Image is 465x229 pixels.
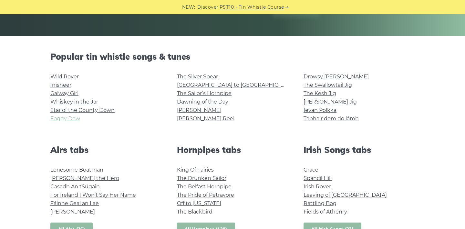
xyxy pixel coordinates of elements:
[177,82,296,88] a: [GEOGRAPHIC_DATA] to [GEOGRAPHIC_DATA]
[50,175,119,181] a: [PERSON_NAME] the Hero
[50,167,103,173] a: Lonesome Boatman
[304,209,347,215] a: Fields of Athenry
[177,90,232,96] a: The Sailor’s Hornpipe
[304,90,336,96] a: The Kesh Jig
[50,145,161,155] h2: Airs tabs
[182,4,195,11] span: NEW:
[304,200,336,206] a: Rattling Bog
[50,200,99,206] a: Fáinne Geal an Lae
[177,74,218,80] a: The Silver Spear
[304,107,336,113] a: Ievan Polkka
[177,145,288,155] h2: Hornpipes tabs
[177,115,234,122] a: [PERSON_NAME] Reel
[50,99,98,105] a: Whiskey in the Jar
[177,107,222,113] a: [PERSON_NAME]
[177,209,212,215] a: The Blackbird
[50,52,415,62] h2: Popular tin whistle songs & tunes
[304,175,332,181] a: Spancil Hill
[50,184,100,190] a: Casadh An tSúgáin
[50,74,79,80] a: Wild Rover
[304,145,415,155] h2: Irish Songs tabs
[50,82,71,88] a: Inisheer
[197,4,219,11] span: Discover
[304,82,352,88] a: The Swallowtail Jig
[177,200,221,206] a: Off to [US_STATE]
[177,175,226,181] a: The Drunken Sailor
[177,167,214,173] a: King Of Fairies
[220,4,284,11] a: PST10 - Tin Whistle Course
[50,90,78,96] a: Galway Girl
[304,99,357,105] a: [PERSON_NAME] Jig
[50,209,95,215] a: [PERSON_NAME]
[304,74,369,80] a: Drowsy [PERSON_NAME]
[304,184,331,190] a: Irish Rover
[177,192,234,198] a: The Pride of Petravore
[50,192,136,198] a: For Ireland I Won’t Say Her Name
[304,115,359,122] a: Tabhair dom do lámh
[304,192,387,198] a: Leaving of [GEOGRAPHIC_DATA]
[177,184,232,190] a: The Belfast Hornpipe
[304,167,318,173] a: Grace
[50,107,115,113] a: Star of the County Down
[50,115,80,122] a: Foggy Dew
[177,99,228,105] a: Dawning of the Day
